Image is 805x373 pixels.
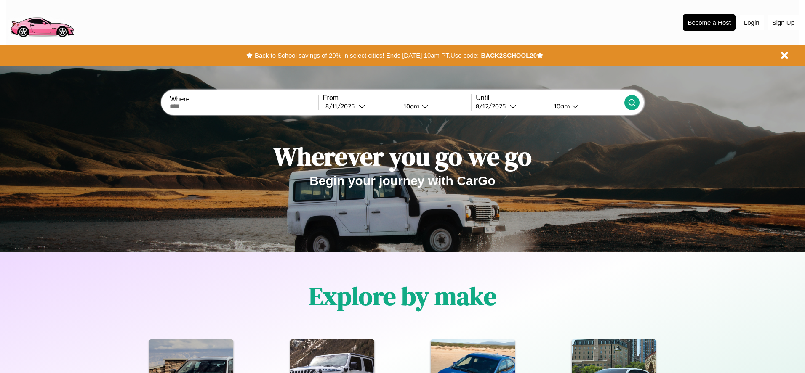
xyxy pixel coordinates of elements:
button: 10am [547,102,624,111]
button: Become a Host [683,14,736,31]
button: Login [740,15,764,30]
b: BACK2SCHOOL20 [481,52,537,59]
h1: Explore by make [309,279,496,313]
div: 8 / 12 / 2025 [476,102,510,110]
label: From [323,94,471,102]
label: Where [170,95,318,103]
img: logo [6,4,77,40]
div: 8 / 11 / 2025 [325,102,359,110]
button: Sign Up [768,15,799,30]
button: 10am [397,102,471,111]
label: Until [476,94,624,102]
button: 8/11/2025 [323,102,397,111]
div: 10am [400,102,422,110]
div: 10am [550,102,572,110]
button: Back to School savings of 20% in select cities! Ends [DATE] 10am PT.Use code: [253,50,481,61]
